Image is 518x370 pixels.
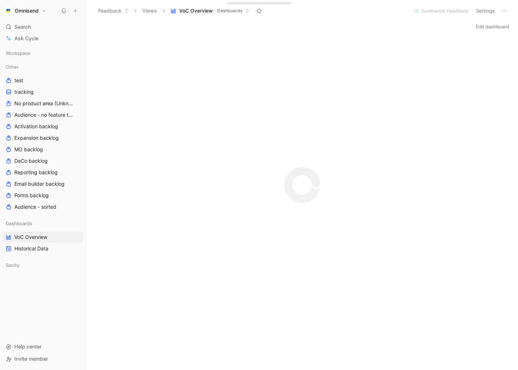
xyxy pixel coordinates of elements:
[14,169,58,176] span: Reporting backlog
[3,87,83,97] a: tracking
[15,8,39,14] h1: Omnisend
[14,23,31,31] span: Search
[3,260,83,270] div: Sanity
[3,6,48,16] button: OmnisendOmnisend
[3,353,83,364] div: Invite member
[14,233,47,241] span: VoC Overview
[6,220,32,227] span: Dashboards
[6,50,30,57] span: Workspace
[3,144,83,155] a: MO backlog
[472,22,512,32] button: Edit dashboard
[14,245,48,252] span: Historical Data
[473,6,498,16] button: Settings
[3,243,83,254] a: Historical Data
[14,146,43,153] span: MO backlog
[3,110,83,120] a: Audience - no feature tag
[14,192,49,199] span: Forms backlog
[179,7,213,14] span: VoC Overview
[3,156,83,166] a: DeCo backlog
[3,190,83,201] a: Forms backlog
[3,75,83,86] a: test
[3,218,83,254] div: DashboardsVoC OverviewHistorical Data
[3,167,83,178] a: Reporting backlog
[139,5,160,16] button: Views
[3,232,83,242] a: VoC Overview
[3,133,83,143] a: Expansion backlog
[6,63,19,70] span: Other
[14,134,59,142] span: Expansion backlog
[14,111,73,119] span: Audience - no feature tag
[14,88,34,96] span: tracking
[3,61,83,212] div: OthertesttrackingNo product area (Unknowns)Audience - no feature tagActivation backlogExpansion b...
[14,123,58,130] span: Activation backlog
[3,98,83,109] a: No product area (Unknowns)
[14,77,23,84] span: test
[217,7,242,14] span: Dashboards
[14,356,48,362] span: Invite member
[3,61,83,72] div: Other
[6,262,19,269] span: Sanity
[3,341,83,352] div: Help center
[410,6,471,16] button: Summarize Feedback
[14,180,65,188] span: Email builder backlog
[14,203,56,211] span: Audience - sorted
[3,48,83,59] div: Workspace
[3,22,83,32] div: Search
[3,33,83,44] a: Ask Cycle
[14,343,42,350] span: Help center
[3,202,83,212] a: Audience - sorted
[95,5,132,16] button: Feedback
[14,100,74,107] span: No product area (Unknowns)
[3,260,83,273] div: Sanity
[14,34,38,43] span: Ask Cycle
[3,218,83,229] div: Dashboards
[167,5,253,16] button: VoC OverviewDashboards
[5,7,12,14] img: Omnisend
[14,157,48,165] span: DeCo backlog
[3,121,83,132] a: Activation backlog
[3,179,83,189] a: Email builder backlog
